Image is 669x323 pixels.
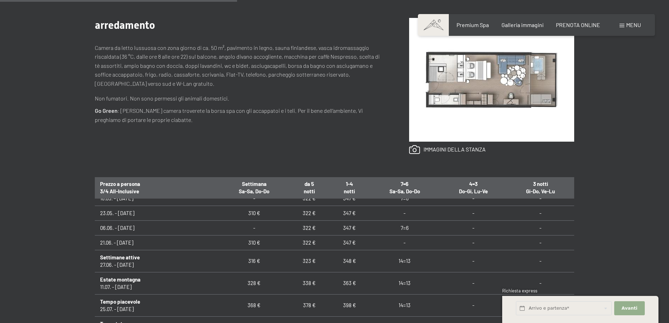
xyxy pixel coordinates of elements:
td: 06.06. - [DATE] [95,220,219,235]
span: Sa-Sa, Do-Do [239,188,269,194]
th: Settimana [219,176,289,199]
img: Suite Aurina con sauna finlandese [409,18,574,142]
td: - [440,294,507,316]
td: 323 € [289,250,329,272]
td: - [369,206,440,220]
td: - [440,235,507,250]
span: Prezzo a persona [100,180,140,187]
td: - [507,272,574,294]
td: - [369,235,440,250]
th: 1-4 [329,176,369,199]
td: 316 € [219,250,289,272]
td: 322 € [289,220,329,235]
span: Do-Gi, Lu-Ve [459,188,488,194]
span: notti [304,188,315,194]
td: 378 € [289,294,329,316]
td: - [440,206,507,220]
td: - [440,272,507,294]
th: 7=6 [369,176,440,199]
span: Sa-Sa, Do-Do [389,188,420,194]
a: Galleria immagini [501,21,544,28]
strong: Go Green [95,107,118,114]
td: 27.06. - [DATE] [95,250,219,272]
span: Avanti [622,305,637,311]
a: PRENOTA ONLINE [556,21,600,28]
b: Settimane attive [100,254,140,260]
td: 348 € [329,250,369,272]
span: 3/4 All-Inclusive [100,188,139,194]
td: 363 € [329,272,369,294]
td: 7=6 [369,220,440,235]
td: 14=13 [369,294,440,316]
td: 14=13 [369,272,440,294]
td: 25.07. - [DATE] [95,294,219,316]
th: 4=3 [440,176,507,199]
td: - [507,206,574,220]
td: 398 € [329,294,369,316]
span: Menu [626,21,641,28]
td: - [440,250,507,272]
td: 338 € [289,272,329,294]
td: 21.06. - [DATE] [95,235,219,250]
button: Avanti [614,301,644,316]
td: 310 € [219,235,289,250]
span: Gi-Do, Ve-Lu [526,188,555,194]
td: - [440,220,507,235]
b: Tempo piacevole [100,298,140,305]
td: - [507,250,574,272]
th: 3 notti [507,176,574,199]
td: 368 € [219,294,289,316]
td: 14=13 [369,250,440,272]
td: 322 € [289,206,329,220]
p: Non fumatori. Non sono permessi gli animali domestici. [95,94,381,103]
p: Camera da letto lussuosa con zona giorno di ca. 50 m², pavimento in legno, sauna finlandese, vasc... [95,43,381,88]
td: 328 € [219,272,289,294]
td: - [507,235,574,250]
td: - [507,220,574,235]
a: Premium Spa [457,21,489,28]
th: da 5 [289,176,329,199]
td: 347 € [329,220,369,235]
td: 322 € [289,235,329,250]
td: 11.07. - [DATE] [95,272,219,294]
span: notti [344,188,355,194]
td: 23.05. - [DATE] [95,206,219,220]
td: 347 € [329,206,369,220]
b: Estate montagna [100,276,140,283]
td: 347 € [329,235,369,250]
p: : [PERSON_NAME] camera troverete la borsa spa con gli accappatoi e i teli. Per il bene dell’ambie... [95,106,381,124]
td: 310 € [219,206,289,220]
span: arredamento [95,19,155,31]
td: - [219,220,289,235]
span: Richiesta express [502,288,537,293]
